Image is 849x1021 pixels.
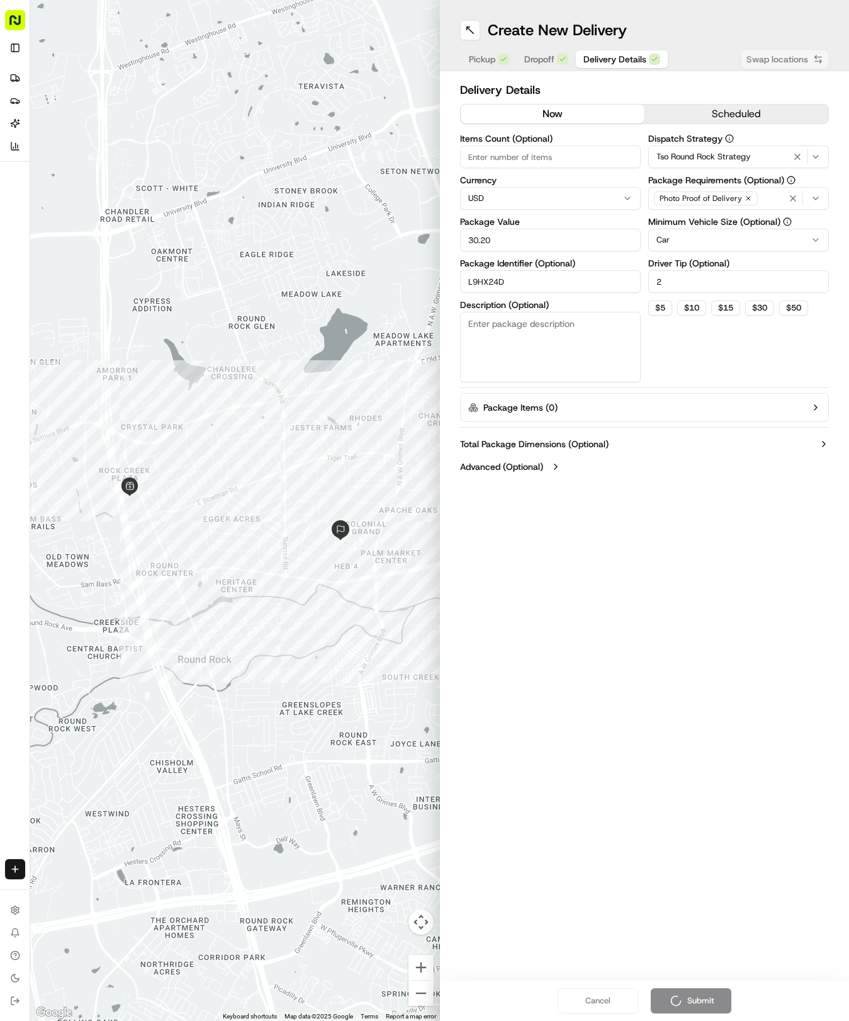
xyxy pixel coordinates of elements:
[725,134,734,143] button: Dispatch Strategy
[648,300,672,316] button: $5
[125,278,152,288] span: Pylon
[13,13,38,38] img: Nash
[648,270,829,293] input: Enter driver tip amount
[460,176,641,185] label: Currency
[13,164,84,174] div: Past conversations
[460,438,829,450] button: Total Package Dimensions (Optional)
[460,270,641,293] input: Enter package identifier
[460,393,829,422] button: Package Items (0)
[57,120,206,133] div: Start new chat
[460,259,641,268] label: Package Identifier (Optional)
[461,105,644,123] button: now
[460,460,829,473] button: Advanced (Optional)
[13,50,229,71] p: Welcome 👋
[656,151,751,163] span: Tso Round Rock Strategy
[644,105,828,123] button: scheduled
[483,401,558,414] label: Package Items ( 0 )
[460,217,641,226] label: Package Value
[787,176,796,185] button: Package Requirements (Optional)
[89,278,152,288] a: Powered byPylon
[488,20,627,40] h1: Create New Delivery
[783,217,792,226] button: Minimum Vehicle Size (Optional)
[460,300,641,309] label: Description (Optional)
[223,1012,277,1021] button: Keyboard shortcuts
[524,53,554,66] span: Dropoff
[361,1013,378,1020] a: Terms (opens in new tab)
[25,248,96,260] span: Knowledge Base
[13,120,35,143] img: 1736555255976-a54dd68f-1ca7-489b-9aae-adbdc363a1c4
[677,300,706,316] button: $10
[33,1005,75,1021] a: Open this area in Google Maps (opens a new window)
[214,124,229,139] button: Start new chat
[408,981,434,1006] button: Zoom out
[460,145,641,168] input: Enter number of items
[460,438,609,450] label: Total Package Dimensions (Optional)
[386,1013,436,1020] a: Report a map error
[106,249,116,259] div: 💻
[648,176,829,185] label: Package Requirements (Optional)
[33,81,208,94] input: Clear
[460,229,641,251] input: Enter package value
[13,183,33,203] img: Hayden (Assistant Store Manager)
[648,259,829,268] label: Driver Tip (Optional)
[57,133,173,143] div: We're available if you need us!
[13,249,23,259] div: 📗
[408,910,434,935] button: Map camera controls
[39,195,171,205] span: [PERSON_NAME] (Assistant Store Manager)
[460,134,641,143] label: Items Count (Optional)
[26,120,49,143] img: 9188753566659_6852d8bf1fb38e338040_72.png
[648,217,829,226] label: Minimum Vehicle Size (Optional)
[779,300,808,316] button: $50
[119,248,202,260] span: API Documentation
[181,195,206,205] span: [DATE]
[648,187,829,210] button: Photo Proof of Delivery
[460,460,543,473] label: Advanced (Optional)
[648,145,829,168] button: Tso Round Rock Strategy
[711,300,740,316] button: $15
[583,53,646,66] span: Delivery Details
[660,193,742,203] span: Photo Proof of Delivery
[408,955,434,980] button: Zoom in
[745,300,774,316] button: $30
[174,195,178,205] span: •
[460,81,829,99] h2: Delivery Details
[33,1005,75,1021] img: Google
[648,134,829,143] label: Dispatch Strategy
[8,242,101,265] a: 📗Knowledge Base
[195,161,229,176] button: See all
[101,242,207,265] a: 💻API Documentation
[469,53,495,66] span: Pickup
[284,1013,353,1020] span: Map data ©2025 Google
